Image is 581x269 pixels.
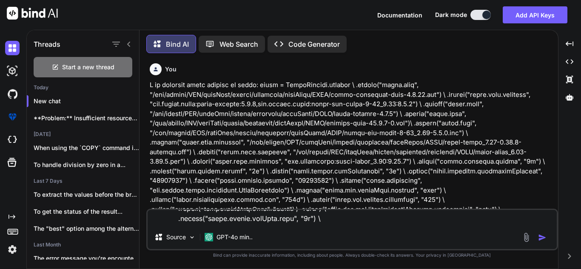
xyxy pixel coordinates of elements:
[27,178,139,184] h2: Last 7 Days
[166,39,189,49] p: Bind AI
[165,65,177,74] h6: You
[377,11,422,20] button: Documentation
[166,233,186,241] p: Source
[27,241,139,248] h2: Last Month
[5,242,20,257] img: settings
[538,233,547,242] img: icon
[435,11,467,19] span: Dark mode
[62,63,114,71] span: Start a new thread
[377,11,422,19] span: Documentation
[34,39,60,49] h1: Threads
[503,6,567,23] button: Add API Keys
[27,84,139,91] h2: Today
[288,39,340,49] p: Code Generator
[219,39,258,49] p: Web Search
[34,224,139,233] p: The "best" option among the alternatives to...
[5,41,20,55] img: darkChat
[5,87,20,101] img: githubDark
[34,190,139,199] p: To extract the values before the brackets...
[34,97,139,105] p: New chat
[188,234,196,241] img: Pick Models
[146,252,558,258] p: Bind can provide inaccurate information, including about people. Always double-check its answers....
[34,254,139,263] p: The error message you're encountering indicates that...
[5,110,20,124] img: premium
[34,207,139,216] p: To get the status of the result...
[5,133,20,147] img: cloudideIcon
[27,131,139,138] h2: [DATE]
[7,7,58,20] img: Bind AI
[5,64,20,78] img: darkAi-studio
[205,233,213,241] img: GPT-4o mini
[34,144,139,152] p: When using the `COPY` command in a...
[521,232,531,242] img: attachment
[216,233,253,241] p: GPT-4o min..
[34,114,139,122] p: **Problem:** Insufficient resources for ...
[34,161,139,169] p: To handle division by zero in a...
